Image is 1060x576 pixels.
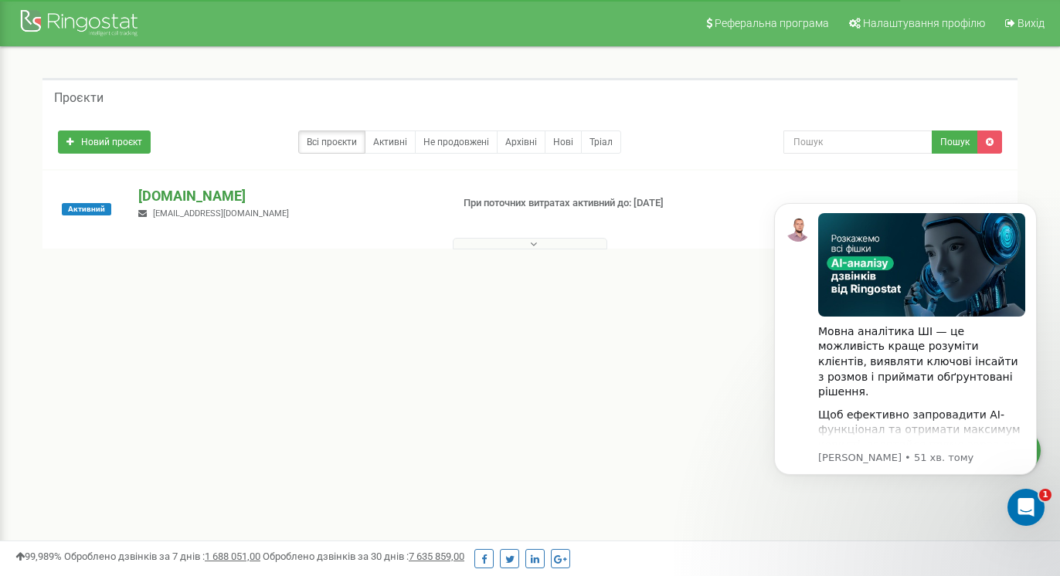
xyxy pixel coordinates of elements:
button: Пошук [932,130,978,154]
span: 99,989% [15,551,62,562]
span: Оброблено дзвінків за 30 днів : [263,551,464,562]
p: [DOMAIN_NAME] [138,186,437,206]
span: 1 [1039,489,1052,501]
span: Налаштування профілю [863,17,985,29]
p: При поточних витратах активний до: [DATE] [464,196,682,211]
span: Вихід [1018,17,1045,29]
a: Новий проєкт [58,130,151,154]
span: Реферальна програма [715,17,829,29]
a: Архівні [497,130,545,154]
span: Оброблено дзвінків за 7 днів : [64,551,260,562]
u: 1 688 051,00 [205,551,260,562]
h5: Проєкти [54,91,104,105]
input: Пошук [783,130,933,154]
a: Нові [545,130,582,154]
iframe: Intercom notifications повідомлення [751,180,1060,534]
a: Не продовжені [415,130,498,154]
span: [EMAIL_ADDRESS][DOMAIN_NAME] [153,208,289,219]
span: Активний [62,203,111,215]
iframe: Intercom live chat [1007,489,1045,526]
u: 7 635 859,00 [409,551,464,562]
a: Всі проєкти [298,130,365,154]
a: Активні [365,130,416,154]
a: Тріал [581,130,621,154]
